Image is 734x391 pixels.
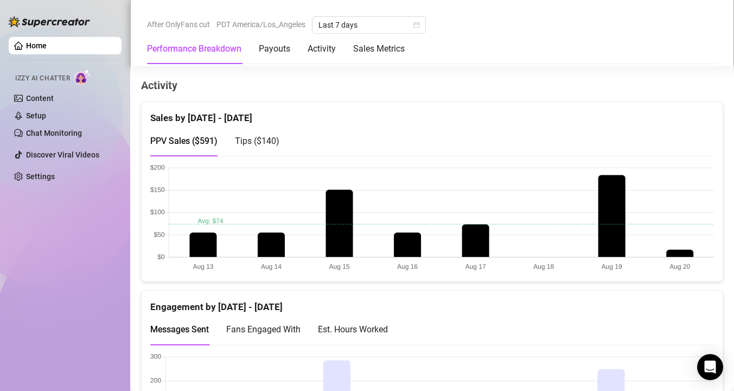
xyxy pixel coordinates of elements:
div: Est. Hours Worked [318,323,388,336]
span: Last 7 days [318,17,419,33]
div: Sales by [DATE] - [DATE] [150,102,714,125]
span: Izzy AI Chatter [15,73,70,84]
span: PPV Sales ( $591 ) [150,136,218,146]
a: Home [26,41,47,50]
span: calendar [413,22,420,28]
div: Payouts [259,42,290,55]
div: Activity [308,42,336,55]
a: Discover Viral Videos [26,150,99,159]
a: Chat Monitoring [26,129,82,137]
span: Fans Engaged With [226,324,301,335]
div: Open Intercom Messenger [697,354,723,380]
span: Messages Sent [150,324,209,335]
a: Settings [26,172,55,181]
img: logo-BBDzfeDw.svg [9,16,90,27]
div: Engagement by [DATE] - [DATE] [150,291,714,314]
span: Tips ( $140 ) [235,136,279,146]
img: AI Chatter [74,69,91,85]
a: Setup [26,111,46,120]
div: Performance Breakdown [147,42,241,55]
div: Sales Metrics [353,42,405,55]
a: Content [26,94,54,103]
span: After OnlyFans cut [147,16,210,33]
span: PDT America/Los_Angeles [216,16,305,33]
h4: Activity [141,78,723,93]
